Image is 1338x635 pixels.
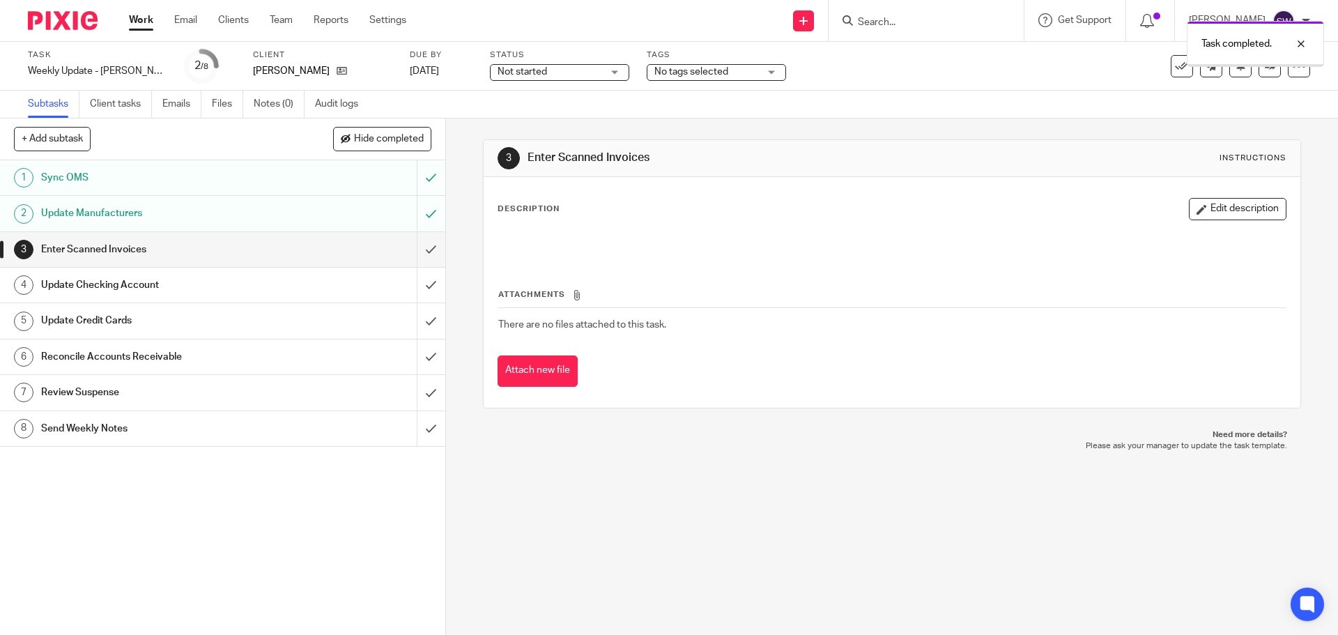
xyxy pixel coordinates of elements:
h1: Reconcile Accounts Receivable [41,346,282,367]
a: Files [212,91,243,118]
button: + Add subtask [14,127,91,151]
a: Work [129,13,153,27]
p: Need more details? [497,429,1286,441]
a: Client tasks [90,91,152,118]
label: Client [253,49,392,61]
img: svg%3E [1272,10,1295,32]
img: Pixie [28,11,98,30]
p: [PERSON_NAME] [253,64,330,78]
div: 2 [14,204,33,224]
button: Attach new file [498,355,578,387]
div: 3 [498,147,520,169]
h1: Update Checking Account [41,275,282,296]
a: Team [270,13,293,27]
label: Task [28,49,167,61]
div: 5 [14,312,33,331]
h1: Sync OMS [41,167,282,188]
label: Status [490,49,629,61]
div: 8 [14,419,33,438]
span: No tags selected [654,67,728,77]
small: /8 [201,63,208,70]
label: Due by [410,49,472,61]
a: Audit logs [315,91,369,118]
a: Email [174,13,197,27]
div: Weekly Update - Gore [28,64,167,78]
span: Hide completed [354,134,424,145]
h1: Send Weekly Notes [41,418,282,439]
a: Subtasks [28,91,79,118]
label: Tags [647,49,786,61]
span: Attachments [498,291,565,298]
a: Notes (0) [254,91,305,118]
p: Description [498,204,560,215]
button: Hide completed [333,127,431,151]
p: Please ask your manager to update the task template. [497,441,1286,452]
h1: Review Suspense [41,382,282,403]
span: There are no files attached to this task. [498,320,666,330]
div: Instructions [1220,153,1286,164]
h1: Update Manufacturers [41,203,282,224]
div: 7 [14,383,33,402]
div: 2 [194,58,208,74]
a: Emails [162,91,201,118]
button: Edit description [1189,198,1286,220]
span: Not started [498,67,547,77]
h1: Enter Scanned Invoices [528,151,922,165]
h1: Enter Scanned Invoices [41,239,282,260]
p: Task completed. [1201,37,1272,51]
a: Clients [218,13,249,27]
span: [DATE] [410,66,439,76]
a: Settings [369,13,406,27]
div: 1 [14,168,33,188]
h1: Update Credit Cards [41,310,282,331]
div: Weekly Update - [PERSON_NAME] [28,64,167,78]
div: 4 [14,275,33,295]
div: 3 [14,240,33,259]
a: Reports [314,13,348,27]
div: 6 [14,347,33,367]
